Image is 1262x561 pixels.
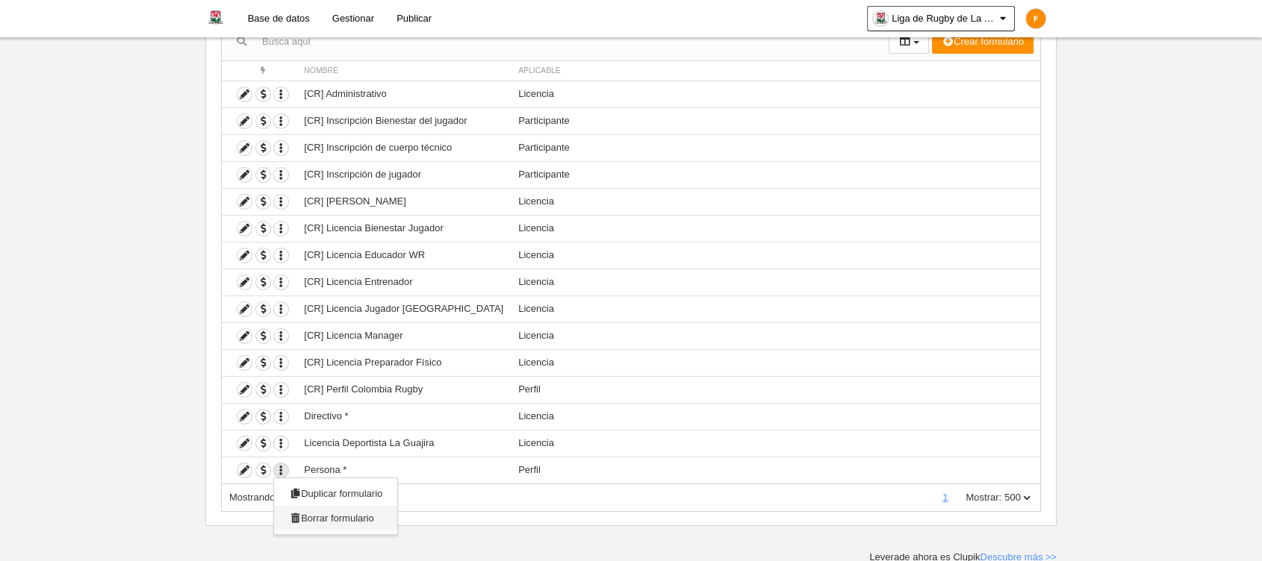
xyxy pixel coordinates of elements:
[511,81,1040,107] td: Licencia
[511,107,1040,134] td: Participante
[939,492,951,503] a: 1
[951,491,1001,504] label: Mostrar:
[222,31,889,53] input: Busca aquí
[511,430,1040,457] td: Licencia
[296,81,511,107] td: [CR] Administrativo
[932,30,1033,54] button: Crear formulario
[206,9,225,27] img: Liga de Rugby de La Guajira
[296,161,511,188] td: [CR] Inscripción de jugador
[296,107,511,134] td: [CR] Inscripción Bienestar del jugador
[511,457,1040,483] td: Perfil
[296,295,511,322] td: [CR] Licencia Jugador [GEOGRAPHIC_DATA]
[873,11,888,26] img: OaE6J2O1JVAt.30x30.jpg
[296,322,511,349] td: [CR] Licencia Manager
[1026,9,1045,28] img: c2l6ZT0zMHgzMCZmcz05JnRleHQ9RiZiZz1mYjhjMDA%3D.png
[511,322,1040,349] td: Licencia
[518,66,561,75] span: Aplicable
[867,6,1015,31] a: Liga de Rugby de La Guajira
[296,403,511,430] td: Directivo *
[296,349,511,376] td: [CR] Licencia Preparador Físico
[511,242,1040,269] td: Licencia
[511,188,1040,215] td: Licencia
[892,11,996,26] span: Liga de Rugby de La Guajira
[304,66,338,75] span: Nombre
[511,295,1040,322] td: Licencia
[511,376,1040,403] td: Perfil
[296,376,511,403] td: [CR] Perfil Colombia Rugby
[296,134,511,161] td: [CR] Inscripción de cuerpo técnico
[511,269,1040,295] td: Licencia
[289,488,382,499] span: Duplicar formulario
[296,430,511,457] td: Licencia Deportista La Guajira
[296,269,511,295] td: [CR] Licencia Entrenador
[511,134,1040,161] td: Participante
[296,242,511,269] td: [CR] Licencia Educador WR
[229,492,349,503] span: Mostrando del 1 al 15 de 15
[296,457,511,483] td: Persona *
[511,215,1040,242] td: Licencia
[296,215,511,242] td: [CR] Licencia Bienestar Jugador
[511,403,1040,430] td: Licencia
[511,161,1040,188] td: Participante
[296,188,511,215] td: [CR] [PERSON_NAME]
[511,349,1040,376] td: Licencia
[289,512,382,525] button: Borrar formulario
[274,482,397,506] a: Duplicar formulario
